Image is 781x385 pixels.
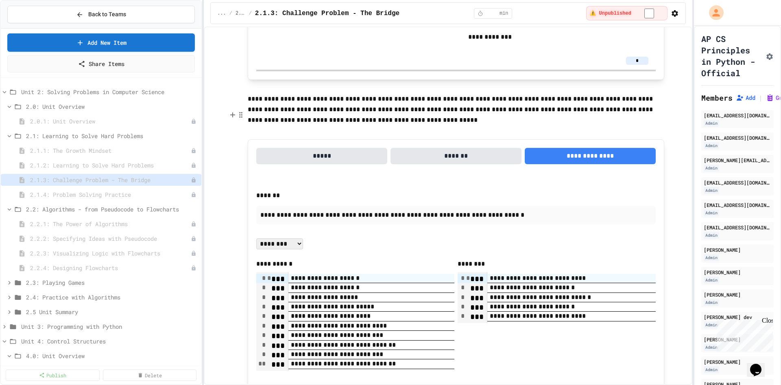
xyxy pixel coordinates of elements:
div: Unpublished [191,192,196,198]
a: Publish [6,370,100,381]
div: ⚠️ Students cannot see this content! Click the toggle to publish it and make it visible to your c... [586,6,667,20]
iframe: chat widget [747,352,773,377]
div: Admin [704,254,719,261]
span: 2.1.1: The Growth Mindset [30,146,191,155]
span: ... [217,10,226,17]
div: Unpublished [191,265,196,271]
span: 2.2.4: Designing Flowcharts [30,264,191,272]
div: Unpublished [191,236,196,242]
span: 4.0: Unit Overview [26,352,198,360]
span: 2.0: Unit Overview [26,102,198,111]
span: Back to Teams [88,10,126,19]
input: publish toggle [635,9,664,18]
span: 2.2: Algorithms - from Pseudocode to Flowcharts [26,205,198,213]
div: Admin [704,187,719,194]
span: 2.1.3: Challenge Problem - The Bridge [30,176,191,184]
div: Unpublished [191,177,196,183]
a: Share Items [7,55,195,73]
span: 2.1.4: Problem Solving Practice [30,190,191,199]
span: 2.0.1: Unit Overview [30,117,191,125]
div: Admin [704,232,719,239]
button: Assignment Settings [766,51,774,61]
span: ⚠️ Unpublished [590,10,631,17]
a: Add New Item [7,33,195,52]
div: Admin [704,277,719,284]
span: min [500,10,508,17]
div: Unpublished [191,119,196,124]
div: [PERSON_NAME] [704,268,771,276]
div: [EMAIL_ADDRESS][DOMAIN_NAME] [704,134,771,141]
div: Unpublished [191,148,196,154]
span: 2.5 Unit Summary [26,308,198,316]
span: 2.4: Practice with Algorithms [26,293,198,301]
span: 2.1: Learning to Solve Hard Problems [26,132,198,140]
div: Unpublished [191,221,196,227]
div: Admin [704,209,719,216]
span: 2.3: Playing Games [26,278,198,287]
div: [PERSON_NAME] dev [704,313,771,321]
div: [PERSON_NAME] [704,246,771,253]
div: Chat with us now!Close [3,3,56,52]
iframe: chat widget [713,317,773,352]
div: [PERSON_NAME] [704,336,771,343]
span: 2.1: Learning to Solve Hard Problems [236,10,246,17]
div: [PERSON_NAME] [704,358,771,365]
div: My Account [700,3,726,22]
div: Unpublished [191,251,196,256]
div: [EMAIL_ADDRESS][DOMAIN_NAME] [704,179,771,186]
div: Admin [704,165,719,172]
div: [PERSON_NAME][EMAIL_ADDRESS][DOMAIN_NAME] [704,156,771,164]
button: Back to Teams [7,6,195,23]
h1: AP CS Principles in Python - Official [701,33,762,79]
a: Delete [103,370,197,381]
div: Admin [704,299,719,306]
div: Admin [704,142,719,149]
span: / [249,10,252,17]
div: [EMAIL_ADDRESS][DOMAIN_NAME] [704,201,771,209]
button: Add [736,94,755,102]
span: 2.1.3: Challenge Problem - The Bridge [255,9,399,18]
span: 2.2.3: Visualizing Logic with Flowcharts [30,249,191,257]
div: Admin [704,366,719,373]
div: Admin [704,120,719,127]
span: 2.2.2: Specifying Ideas with Pseudocode [30,234,191,243]
span: 2.2.1: The Power of Algorithms [30,220,191,228]
span: Unit 3: Programming with Python [21,322,198,331]
div: [PERSON_NAME] [704,291,771,298]
div: Admin [704,344,719,351]
div: Unpublished [191,163,196,168]
span: 2.1.2: Learning to Solve Hard Problems [30,161,191,169]
span: Unit 4: Control Structures [21,337,198,345]
h2: Members [701,92,733,103]
span: | [759,93,763,103]
div: [EMAIL_ADDRESS][DOMAIN_NAME] [704,112,771,119]
span: / [229,10,232,17]
div: Admin [704,321,719,328]
div: [EMAIL_ADDRESS][DOMAIN_NAME] [704,224,771,231]
span: Unit 2: Solving Problems in Computer Science [21,88,198,96]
